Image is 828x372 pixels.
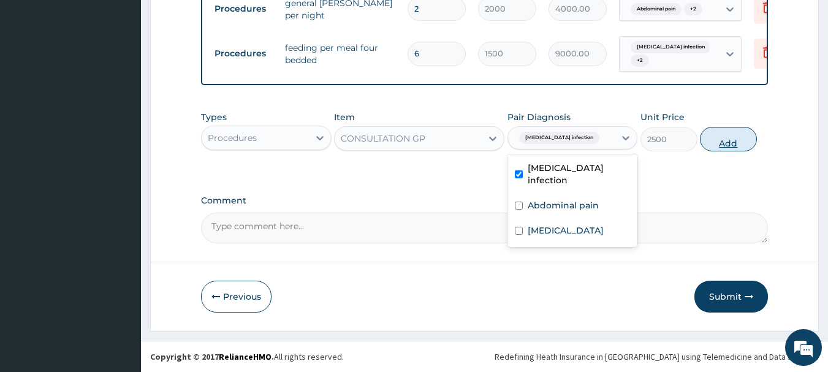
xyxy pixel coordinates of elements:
span: [MEDICAL_DATA] infection [631,41,711,53]
button: Submit [694,281,768,313]
span: [MEDICAL_DATA] infection [519,132,599,144]
div: Redefining Heath Insurance in [GEOGRAPHIC_DATA] using Telemedicine and Data Science! [495,351,819,363]
label: Types [201,112,227,123]
span: Abdominal pain [631,3,682,15]
td: feeding per meal four bedded [279,36,401,72]
button: Previous [201,281,272,313]
label: [MEDICAL_DATA] infection [528,162,631,186]
button: Add [700,127,757,151]
textarea: Type your message and hit 'Enter' [6,245,234,287]
span: + 2 [631,55,649,67]
footer: All rights reserved. [141,341,828,372]
div: CONSULTATION GP [341,132,425,145]
td: Procedures [208,42,279,65]
label: Abdominal pain [528,199,599,211]
strong: Copyright © 2017 . [150,351,274,362]
label: Pair Diagnosis [507,111,571,123]
label: Comment [201,195,769,206]
a: RelianceHMO [219,351,272,362]
div: Procedures [208,132,257,144]
label: Item [334,111,355,123]
div: Minimize live chat window [201,6,230,36]
div: Chat with us now [64,69,206,85]
label: [MEDICAL_DATA] [528,224,604,237]
label: Unit Price [640,111,685,123]
img: d_794563401_company_1708531726252_794563401 [23,61,50,92]
span: We're online! [71,109,169,233]
span: + 2 [684,3,702,15]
